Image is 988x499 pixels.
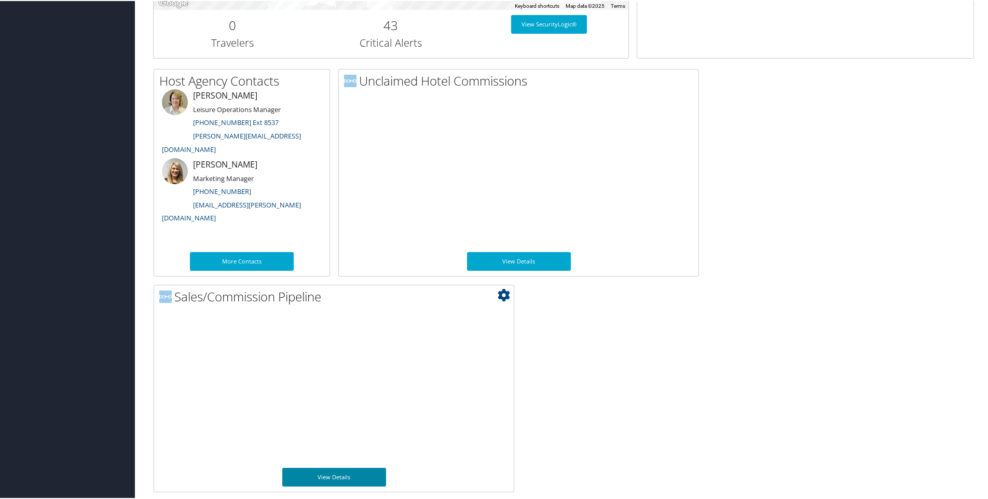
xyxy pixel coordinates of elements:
[190,251,294,270] a: More Contacts
[320,35,462,49] h3: Critical Alerts
[344,74,356,86] img: domo-logo.png
[193,117,279,126] a: [PHONE_NUMBER] Ext 8537
[344,71,698,89] h2: Unclaimed Hotel Commissions
[162,199,301,222] a: [EMAIL_ADDRESS][PERSON_NAME][DOMAIN_NAME]
[162,130,301,153] a: [PERSON_NAME][EMAIL_ADDRESS][DOMAIN_NAME]
[159,287,514,304] h2: Sales/Commission Pipeline
[282,467,386,486] a: View Details
[320,16,462,33] h2: 43
[162,88,188,114] img: meredith-price.jpg
[611,2,625,8] a: Terms (opens in new tab)
[159,71,330,89] h2: Host Agency Contacts
[515,2,559,9] button: Keyboard shortcuts
[566,2,605,8] span: Map data ©2025
[157,157,327,226] li: [PERSON_NAME]
[193,186,251,195] a: [PHONE_NUMBER]
[511,14,587,33] a: View SecurityLogic®
[193,104,281,113] small: Leisure Operations Manager
[162,157,188,183] img: ali-moffitt.jpg
[157,88,327,157] li: [PERSON_NAME]
[159,289,172,302] img: domo-logo.png
[193,173,254,182] small: Marketing Manager
[161,35,304,49] h3: Travelers
[161,16,304,33] h2: 0
[467,251,571,270] a: View Details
